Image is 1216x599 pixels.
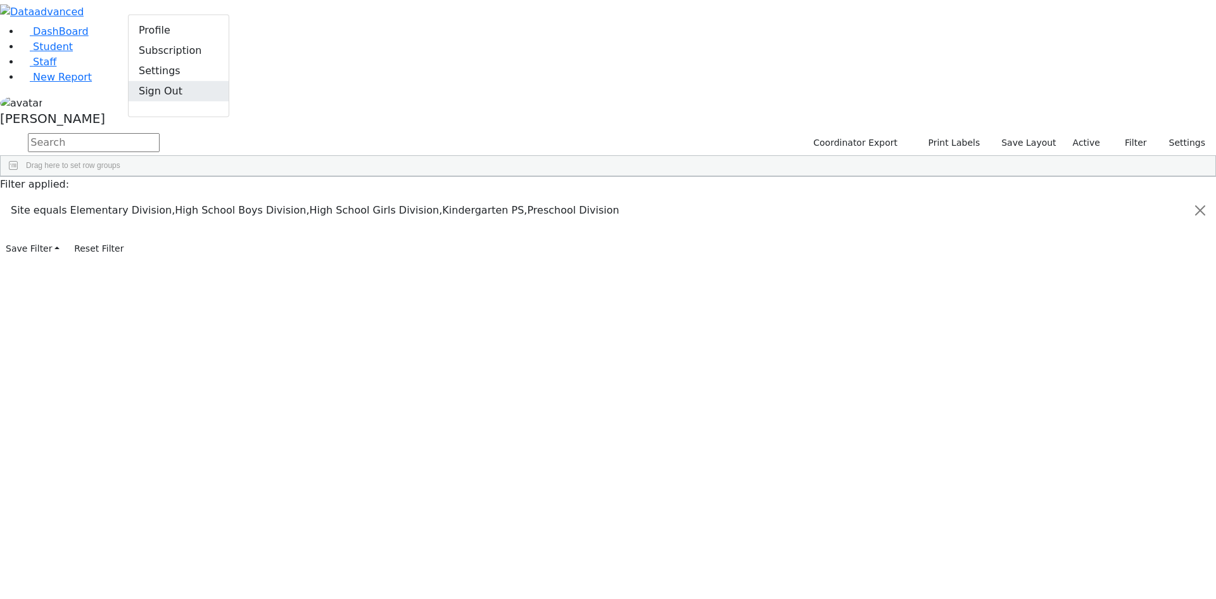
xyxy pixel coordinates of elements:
button: Reset Filter [68,239,129,259]
span: Staff [33,56,56,68]
a: Settings [129,60,229,81]
button: Close [1185,193,1215,228]
input: Search [28,133,160,152]
span: New Report [33,71,92,83]
button: Coordinator Export [805,133,903,153]
a: Staff [20,56,56,68]
button: Filter [1108,133,1153,153]
button: Save Layout [996,133,1061,153]
span: DashBoard [33,25,89,37]
span: Drag here to set row groups [26,161,120,170]
button: Print Labels [913,133,985,153]
a: Subscription [129,40,229,60]
a: Student [20,41,73,53]
a: Profile [129,20,229,40]
a: DashBoard [20,25,89,37]
a: Sign Out [129,81,229,101]
label: Active [1067,133,1106,153]
button: Settings [1153,133,1211,153]
a: New Report [20,71,92,83]
span: Student [33,41,73,53]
